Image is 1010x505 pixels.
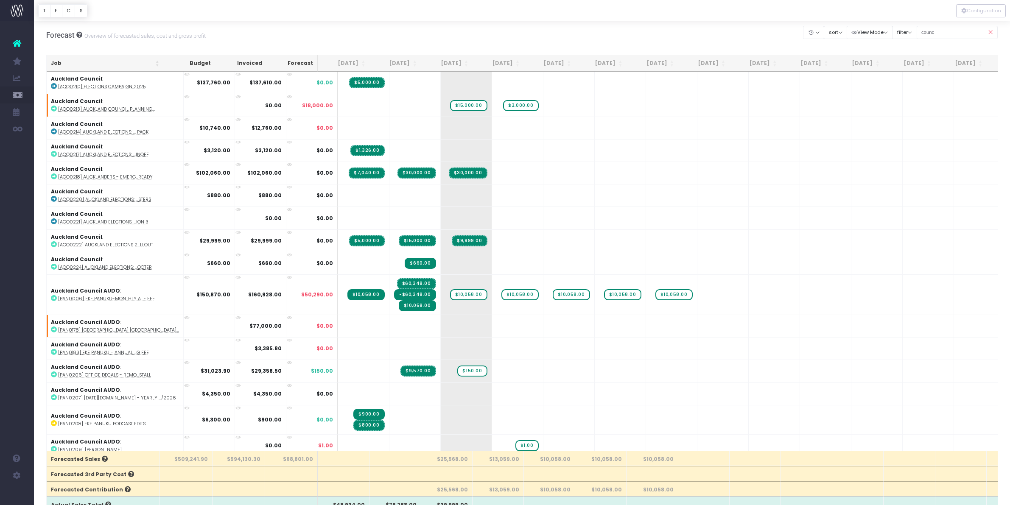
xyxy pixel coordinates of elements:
[349,77,384,88] span: Streamtime Invoice: INV-13319 – ACO0210 Elections Campaign 2025<br />Deferred income – actual bil...
[457,365,487,377] span: wayahead Sales Forecast Item
[47,72,184,94] td: :
[369,55,421,72] th: Jul 25: activate to sort column ascending
[316,79,333,86] span: $0.00
[196,169,230,176] strong: $102,060.00
[847,26,893,39] button: View Mode
[58,421,148,427] abbr: [PAN0208] Eke Panuku Podcast Edits
[47,337,184,360] td: :
[58,219,148,225] abbr: [ACO0221] Auckland Elections: Creative Production 3
[397,167,436,179] span: Streamtime Invoice: INV-13501 – ACO0218 Aucklanders - Emergency ready<br />Accrued income – actua...
[58,264,152,271] abbr: [ACO0224] Auckland Elections: Email Footer
[255,147,282,154] strong: $3,120.00
[501,289,539,300] span: wayahead Sales Forecast Item
[421,55,472,72] th: Aug 25: activate to sort column ascending
[266,55,318,72] th: Forecast
[47,360,184,382] td: :
[935,55,987,72] th: Jun 26: activate to sort column ascending
[249,322,282,329] strong: $77,000.00
[316,169,333,177] span: $0.00
[58,196,151,203] abbr: [ACO0220] Auckland Elections: Te Reo posters
[164,55,215,72] th: Budget
[202,390,230,397] strong: $4,350.00
[47,55,164,72] th: Job: activate to sort column ascending
[197,79,230,86] strong: $137,760.00
[353,409,384,420] span: Streamtime Invoice: INV-13444 – [PAN0208] Eke Panuku Podcast Edit
[400,365,436,377] span: Streamtime Invoice: INV-13496 – [PAN0206] Office Decals - Removal of EP logos + Print and Install...
[58,446,122,453] abbr: [PAN0209] Catherine Plaza
[47,229,184,252] td: :
[405,258,436,269] span: Streamtime Invoice: INV-13502 – [ACO0224] Auckland Elections: Email Footer
[82,31,206,39] small: Overview of forecasted sales, cost and gross profit
[248,291,282,298] strong: $160,928.00
[316,147,333,154] span: $0.00
[627,451,678,466] th: $10,058.00
[956,4,1006,17] div: Vertical button group
[575,451,627,466] th: $10,058.00
[38,4,87,17] div: Vertical button group
[58,106,155,112] abbr: [ACO0213] Auckland Council Planning
[51,455,108,463] span: Forecasted Sales
[311,367,333,375] span: $150.00
[394,289,436,300] span: Streamtime Invoice: CN-0263 – [PAN0006] Eke Panuku-Monthly Account Service Fee
[51,98,102,105] strong: Auckland Council
[524,451,575,466] th: $10,058.00
[265,451,318,466] th: $68,801.00
[421,481,473,497] th: $25,568.00
[316,259,333,267] span: $0.00
[51,386,120,393] strong: Auckland Council AUDO
[51,233,102,240] strong: Auckland Council
[473,451,524,466] th: $13,059.00
[58,296,155,302] abbr: [PAN0006] Eke Panuku-Monthly Account Service Fee
[249,79,282,86] strong: $137,610.00
[316,124,333,132] span: $0.00
[47,466,160,481] th: Forecasted 3rd Party Cost
[213,451,265,466] th: $594,130.30
[58,174,153,180] abbr: [ACO0218] Aucklanders - Emergency ready
[51,188,102,195] strong: Auckland Council
[301,291,333,299] span: $50,290.00
[47,481,160,497] th: Forecasted Contribution
[399,300,436,311] span: Streamtime Invoice: INV-13495 – [PAN0006] AUDO-Monthly Account Service Fee
[47,206,184,229] td: :
[199,237,230,244] strong: $29,999.00
[51,363,120,371] strong: Auckland Council AUDO
[604,289,641,300] span: wayahead Sales Forecast Item
[47,434,184,457] td: :
[247,169,282,176] strong: $102,060.00
[553,289,590,300] span: wayahead Sales Forecast Item
[655,289,693,300] span: wayahead Sales Forecast Item
[50,4,62,17] button: F
[196,291,230,298] strong: $150,870.00
[524,55,575,72] th: Oct 25: activate to sort column ascending
[956,4,1006,17] button: Configuration
[204,147,230,154] strong: $3,120.00
[202,416,230,423] strong: $6,300.00
[251,367,282,374] strong: $29,358.50
[450,100,487,111] span: wayahead Sales Forecast Item
[51,210,102,218] strong: Auckland Council
[51,143,102,150] strong: Auckland Council
[452,235,487,246] span: Streamtime Invoice: INV-13494 – [ACO0222] Auckland Elections 2025 media dispatch rollout<br />Acc...
[318,442,333,449] span: $1.00
[473,55,524,72] th: Sep 25: activate to sort column ascending
[627,481,678,497] th: $10,058.00
[678,55,730,72] th: Jan 26: activate to sort column ascending
[575,55,627,72] th: Nov 25: activate to sort column ascending
[265,102,282,109] strong: $0.00
[575,481,627,497] th: $10,058.00
[201,367,230,374] strong: $31,023.90
[316,215,333,222] span: $0.00
[258,259,282,267] strong: $660.00
[207,259,230,267] strong: $660.00
[58,151,149,158] abbr: [ACO0217] Auckland Elections: Banners for Spinoff
[781,55,832,72] th: Mar 26: activate to sort column ascending
[473,481,524,497] th: $13,059.00
[253,390,282,397] strong: $4,350.00
[350,145,384,156] span: Streamtime Invoice: INV-13411 – [ACO0217] Auckland Elections: Banners for Spinoff<br />Accrued in...
[316,192,333,199] span: $0.00
[316,345,333,352] span: $0.00
[47,184,184,206] td: :
[51,318,120,326] strong: Auckland Council AUDO
[47,405,184,434] td: :
[302,102,333,109] span: $18,000.00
